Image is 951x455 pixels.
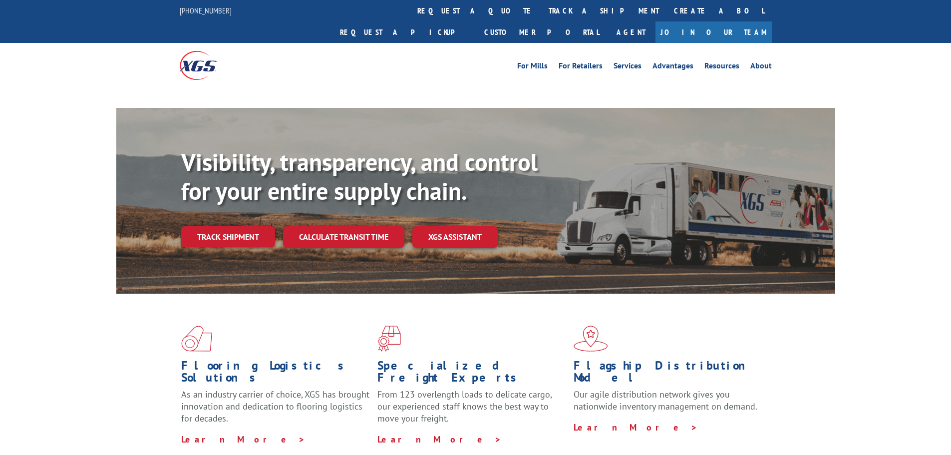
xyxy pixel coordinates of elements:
[181,389,369,424] span: As an industry carrier of choice, XGS has brought innovation and dedication to flooring logistics...
[652,62,693,73] a: Advantages
[181,146,538,206] b: Visibility, transparency, and control for your entire supply chain.
[377,326,401,352] img: xgs-icon-focused-on-flooring-red
[181,360,370,389] h1: Flooring Logistics Solutions
[477,21,607,43] a: Customer Portal
[180,5,232,15] a: [PHONE_NUMBER]
[559,62,603,73] a: For Retailers
[704,62,739,73] a: Resources
[377,389,566,433] p: From 123 overlength loads to delicate cargo, our experienced staff knows the best way to move you...
[614,62,641,73] a: Services
[574,389,757,412] span: Our agile distribution network gives you nationwide inventory management on demand.
[332,21,477,43] a: Request a pickup
[517,62,548,73] a: For Mills
[377,360,566,389] h1: Specialized Freight Experts
[574,422,698,433] a: Learn More >
[607,21,655,43] a: Agent
[750,62,772,73] a: About
[181,326,212,352] img: xgs-icon-total-supply-chain-intelligence-red
[574,360,762,389] h1: Flagship Distribution Model
[412,226,498,248] a: XGS ASSISTANT
[377,434,502,445] a: Learn More >
[655,21,772,43] a: Join Our Team
[574,326,608,352] img: xgs-icon-flagship-distribution-model-red
[181,226,275,247] a: Track shipment
[181,434,306,445] a: Learn More >
[283,226,404,248] a: Calculate transit time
